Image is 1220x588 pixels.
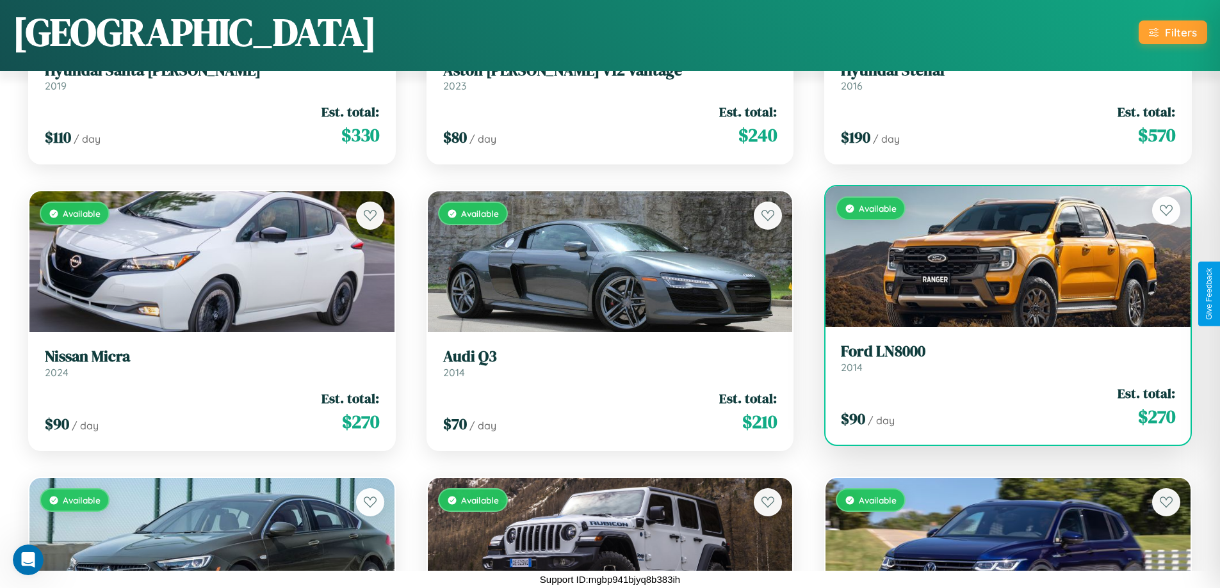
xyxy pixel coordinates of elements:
h3: Nissan Micra [45,347,379,366]
span: 2019 [45,79,67,92]
span: / day [72,419,99,432]
span: / day [469,132,496,145]
span: $ 110 [45,127,71,148]
span: 2024 [45,366,69,379]
h3: Hyundai Santa [PERSON_NAME] [45,61,379,80]
p: Support ID: mgbp941bjyq8b383ih [540,571,680,588]
span: 2014 [841,361,863,374]
span: Est. total: [719,102,777,121]
span: $ 190 [841,127,870,148]
h1: [GEOGRAPHIC_DATA] [13,6,377,58]
span: Available [461,495,499,505]
span: / day [873,132,900,145]
span: Est. total: [321,389,379,408]
div: Give Feedback [1205,268,1214,320]
a: Hyundai Santa [PERSON_NAME]2019 [45,61,379,93]
div: Filters [1165,26,1197,39]
span: 2016 [841,79,863,92]
h3: Audi Q3 [443,347,777,366]
span: / day [469,419,496,432]
span: $ 270 [1138,404,1175,429]
span: Available [63,495,101,505]
span: / day [74,132,101,145]
a: Ford LN80002014 [841,342,1175,374]
span: $ 240 [738,122,777,148]
span: Est. total: [1118,102,1175,121]
span: Est. total: [1118,384,1175,402]
span: 2023 [443,79,466,92]
span: / day [868,414,895,427]
span: Available [859,495,897,505]
iframe: Intercom live chat [13,544,44,575]
a: Nissan Micra2024 [45,347,379,379]
span: Est. total: [719,389,777,408]
span: $ 330 [341,122,379,148]
span: $ 270 [342,409,379,434]
span: $ 80 [443,127,467,148]
a: Aston [PERSON_NAME] V12 Vantage2023 [443,61,777,93]
span: Est. total: [321,102,379,121]
a: Hyundai Stellar2016 [841,61,1175,93]
span: 2014 [443,366,465,379]
span: Available [63,208,101,219]
h3: Aston [PERSON_NAME] V12 Vantage [443,61,777,80]
h3: Ford LN8000 [841,342,1175,361]
span: $ 90 [45,413,69,434]
span: Available [461,208,499,219]
span: Available [859,203,897,214]
span: $ 70 [443,413,467,434]
button: Filters [1139,20,1207,44]
span: $ 90 [841,408,865,429]
a: Audi Q32014 [443,347,777,379]
span: $ 210 [742,409,777,434]
span: $ 570 [1138,122,1175,148]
